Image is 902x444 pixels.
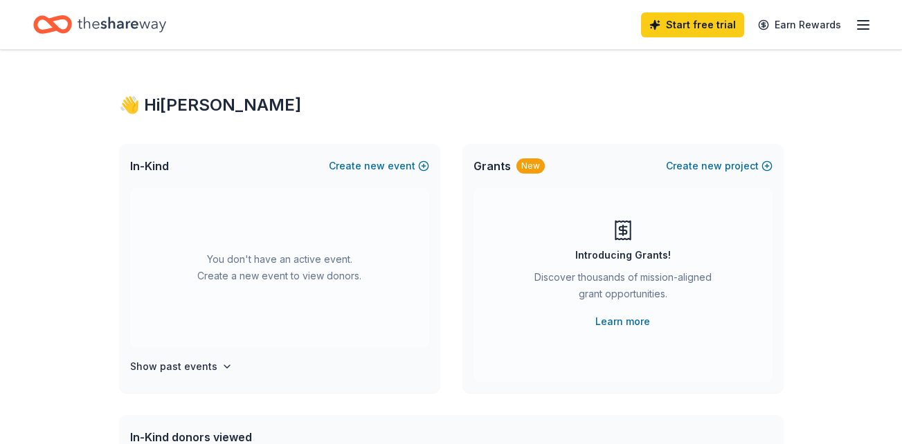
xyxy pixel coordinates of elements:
[33,8,166,41] a: Home
[119,94,784,116] div: 👋 Hi [PERSON_NAME]
[529,269,717,308] div: Discover thousands of mission-aligned grant opportunities.
[666,158,773,174] button: Createnewproject
[641,12,744,37] a: Start free trial
[130,358,233,375] button: Show past events
[130,188,429,347] div: You don't have an active event. Create a new event to view donors.
[750,12,849,37] a: Earn Rewards
[516,158,545,174] div: New
[329,158,429,174] button: Createnewevent
[130,358,217,375] h4: Show past events
[130,158,169,174] span: In-Kind
[473,158,511,174] span: Grants
[701,158,722,174] span: new
[595,313,650,330] a: Learn more
[575,247,671,263] div: Introducing Grants!
[364,158,385,174] span: new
